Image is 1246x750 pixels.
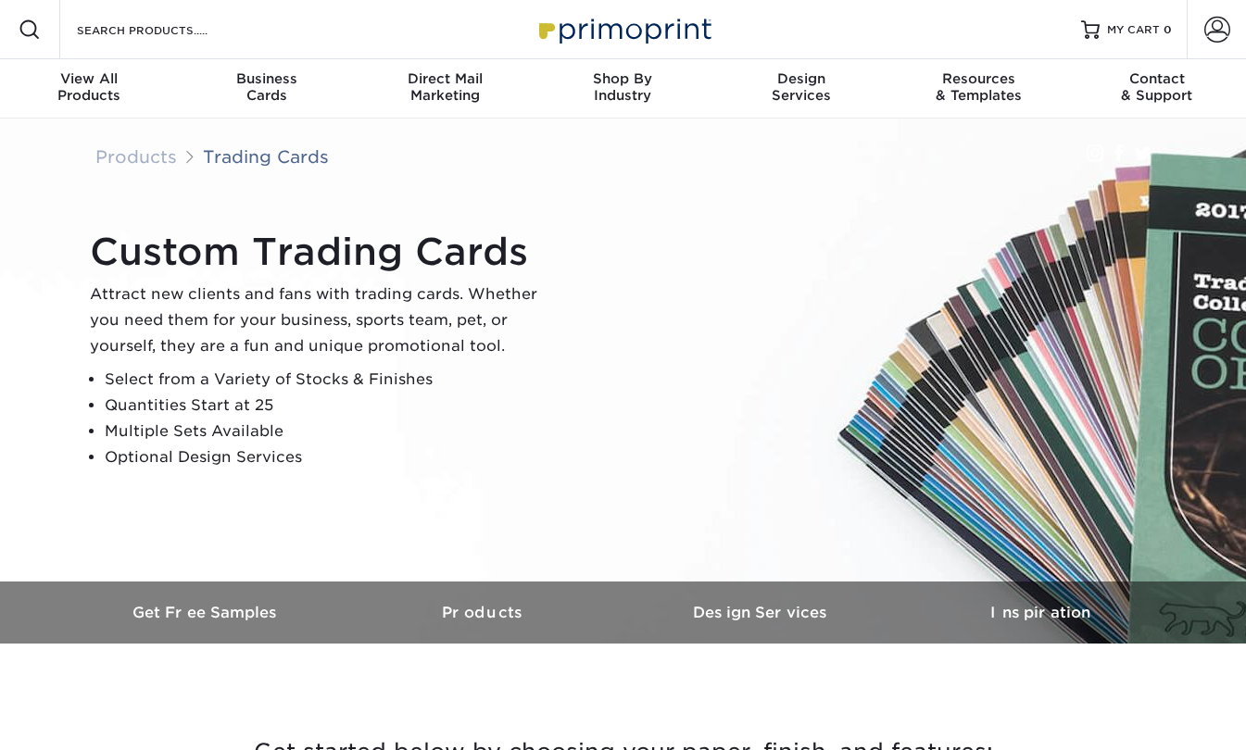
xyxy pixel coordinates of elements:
[712,70,890,87] span: Design
[90,230,553,274] h1: Custom Trading Cards
[712,70,890,104] div: Services
[1068,70,1246,87] span: Contact
[356,59,534,119] a: Direct MailMarketing
[356,70,534,87] span: Direct Mail
[534,70,711,104] div: Industry
[346,581,623,644] a: Products
[68,604,346,621] h3: Get Free Samples
[95,146,177,167] a: Products
[531,9,716,49] img: Primoprint
[890,59,1068,119] a: Resources& Templates
[75,19,256,41] input: SEARCH PRODUCTS.....
[105,393,553,419] li: Quantities Start at 25
[178,59,356,119] a: BusinessCards
[890,70,1068,104] div: & Templates
[712,59,890,119] a: DesignServices
[90,281,553,359] p: Attract new clients and fans with trading cards. Whether you need them for your business, sports ...
[203,146,329,167] a: Trading Cards
[890,70,1068,87] span: Resources
[178,70,356,87] span: Business
[623,581,901,644] a: Design Services
[534,59,711,119] a: Shop ByIndustry
[623,604,901,621] h3: Design Services
[346,604,623,621] h3: Products
[1164,23,1172,36] span: 0
[178,70,356,104] div: Cards
[68,581,346,644] a: Get Free Samples
[1068,70,1246,104] div: & Support
[534,70,711,87] span: Shop By
[901,604,1179,621] h3: Inspiration
[356,70,534,104] div: Marketing
[901,581,1179,644] a: Inspiration
[1068,59,1246,119] a: Contact& Support
[1107,22,1160,38] span: MY CART
[105,419,553,444] li: Multiple Sets Available
[105,367,553,393] li: Select from a Variety of Stocks & Finishes
[105,444,553,470] li: Optional Design Services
